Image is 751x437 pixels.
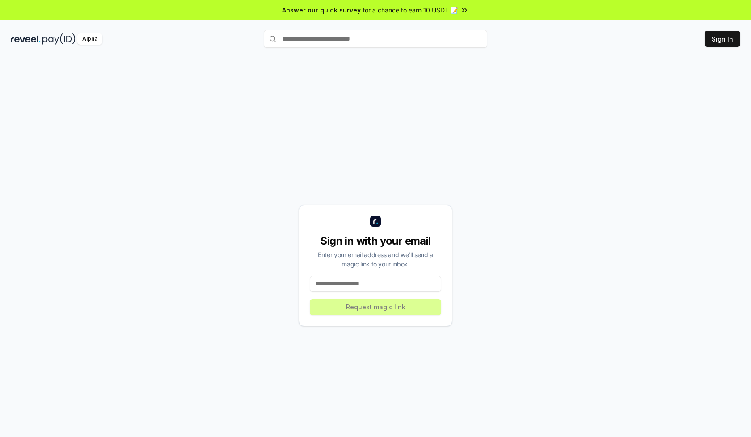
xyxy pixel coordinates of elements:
[705,31,740,47] button: Sign In
[363,5,458,15] span: for a chance to earn 10 USDT 📝
[310,234,441,248] div: Sign in with your email
[42,33,76,45] img: pay_id
[11,33,41,45] img: reveel_dark
[310,250,441,269] div: Enter your email address and we’ll send a magic link to your inbox.
[370,216,381,227] img: logo_small
[77,33,102,45] div: Alpha
[282,5,361,15] span: Answer our quick survey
